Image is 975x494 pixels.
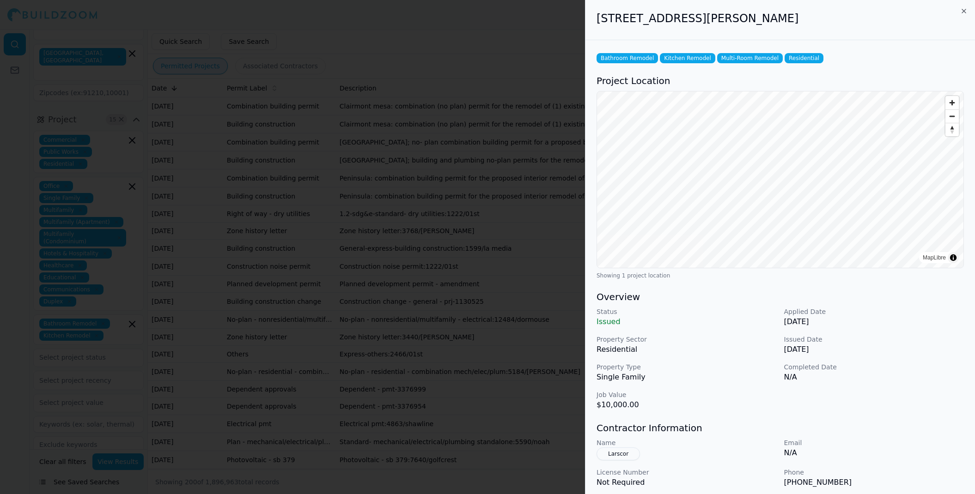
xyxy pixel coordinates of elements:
[785,53,823,63] span: Residential
[948,252,959,263] summary: Toggle attribution
[597,468,777,477] p: License Number
[597,290,964,303] h3: Overview
[784,372,964,383] p: N/A
[784,468,964,477] p: Phone
[597,91,963,268] canvas: Map
[597,447,640,460] button: Larscor
[784,438,964,447] p: Email
[717,53,783,63] span: Multi-Room Remodel
[597,74,964,87] h3: Project Location
[945,109,959,123] button: Zoom out
[597,316,777,327] p: Issued
[660,53,715,63] span: Kitchen Remodel
[784,477,964,488] p: [PHONE_NUMBER]
[597,362,777,372] p: Property Type
[597,11,964,26] h2: [STREET_ADDRESS][PERSON_NAME]
[597,422,964,434] h3: Contractor Information
[784,362,964,372] p: Completed Date
[784,447,964,458] p: N/A
[784,335,964,344] p: Issued Date
[597,53,658,63] span: Bathroom Remodel
[784,316,964,327] p: [DATE]
[597,399,777,410] p: $10,000.00
[784,344,964,355] p: [DATE]
[784,307,964,316] p: Applied Date
[945,123,959,136] button: Reset bearing to north
[597,438,777,447] p: Name
[597,344,777,355] p: Residential
[945,96,959,109] button: Zoom in
[597,307,777,316] p: Status
[597,390,777,399] p: Job Value
[597,477,777,488] p: Not Required
[597,372,777,383] p: Single Family
[923,254,946,261] a: MapLibre
[597,272,964,279] div: Showing 1 project location
[597,335,777,344] p: Property Sector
